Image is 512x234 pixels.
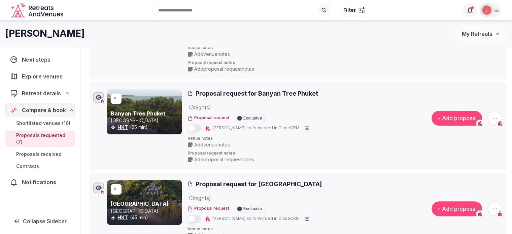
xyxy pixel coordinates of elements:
span: Proposal request notes [187,60,502,66]
a: Notifications [5,175,75,189]
h1: [PERSON_NAME] [5,27,85,40]
span: Venue notes [187,45,502,51]
span: ( 3 night s ) [189,104,211,111]
button: Proposal request [187,206,229,211]
span: [PERSON_NAME] as forwarded in CloseCRM [212,216,300,222]
span: Proposals requested (7) [16,132,72,145]
span: Filter [343,7,356,13]
button: Collapse Sidebar [5,214,75,229]
span: Proposal request for Banyan Tree Phuket [196,89,318,98]
a: Next steps [5,53,75,67]
button: Filter [339,4,370,16]
span: Retreat details [22,89,61,97]
span: Explore venues [22,72,65,80]
span: Venue notes [187,226,502,232]
a: HKT [117,214,128,220]
a: Shortlisted venues (16) [5,119,75,128]
a: [GEOGRAPHIC_DATA] [111,200,169,207]
a: Banyan Tree Phuket [111,110,166,117]
img: Joanna Asiukiewicz [482,5,491,15]
span: Notifications [22,178,59,186]
span: Proposal request for [GEOGRAPHIC_DATA] [196,180,322,188]
button: Proposal request [187,115,229,121]
a: HKT [117,124,128,130]
span: Add venue notes [194,141,230,148]
p: [GEOGRAPHIC_DATA] [111,117,181,124]
div: (45 min) [111,214,181,221]
span: ( 3 night s ) [189,195,211,201]
a: Proposals requested (7) [5,131,75,147]
span: Add venue notes [194,51,230,58]
p: [GEOGRAPHIC_DATA] [111,208,181,214]
svg: Retreats and Venues company logo [11,3,65,18]
a: Visit the homepage [11,3,65,18]
span: Shortlisted venues (16) [16,120,70,127]
span: Contracts [16,163,39,170]
span: Add proposal request notes [194,66,254,72]
span: Venue notes [187,136,502,141]
span: Proposal request notes [187,151,502,156]
a: Proposals received [5,149,75,159]
span: Add proposal request notes [194,156,254,163]
button: + Add proposal [432,201,482,216]
span: Collapse Sidebar [23,218,67,225]
button: + Add proposal [432,111,482,126]
span: Compare & book [22,106,66,114]
a: Contracts [5,162,75,171]
span: My Retreats [462,30,492,37]
span: [PERSON_NAME] as forwarded in CloseCRM [212,125,300,131]
button: My Retreats [455,25,507,42]
a: Explore venues [5,69,75,83]
span: Exclusive [243,116,262,120]
span: Proposals received [16,151,62,158]
span: Next steps [22,56,53,64]
span: Exclusive [243,207,262,211]
div: (25 min) [111,124,181,131]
